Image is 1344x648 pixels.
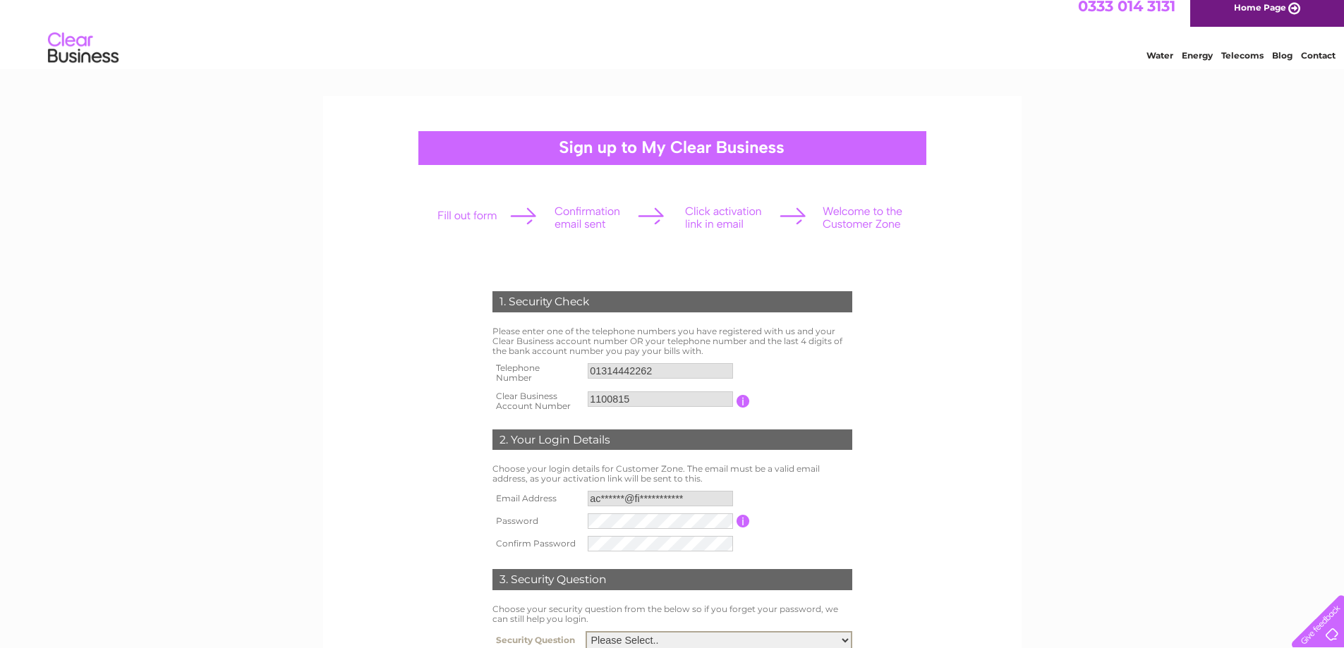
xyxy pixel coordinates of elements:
[1182,60,1213,71] a: Energy
[1221,60,1264,71] a: Telecoms
[492,569,852,590] div: 3. Security Question
[489,323,856,359] td: Please enter one of the telephone numbers you have registered with us and your Clear Business acc...
[1301,60,1336,71] a: Contact
[489,387,585,415] th: Clear Business Account Number
[737,515,750,527] input: Information
[1078,7,1175,25] a: 0333 014 3131
[489,532,585,555] th: Confirm Password
[492,291,852,312] div: 1. Security Check
[489,487,585,510] th: Email Address
[1146,60,1173,71] a: Water
[492,429,852,451] div: 2. Your Login Details
[489,601,856,628] td: Choose your security question from the below so if you forget your password, we can still help yo...
[1272,60,1292,71] a: Blog
[339,8,1006,68] div: Clear Business is a trading name of Verastar Limited (registered in [GEOGRAPHIC_DATA] No. 3667643...
[737,395,750,408] input: Information
[47,37,119,80] img: logo.png
[489,359,585,387] th: Telephone Number
[489,460,856,487] td: Choose your login details for Customer Zone. The email must be a valid email address, as your act...
[489,510,585,532] th: Password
